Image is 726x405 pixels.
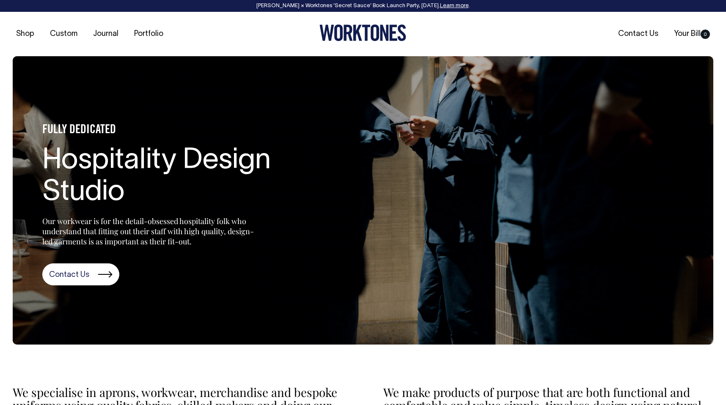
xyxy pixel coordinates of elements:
[8,3,718,9] div: [PERSON_NAME] × Worktones ‘Secret Sauce’ Book Launch Party, [DATE]. .
[701,30,710,39] span: 0
[615,27,662,41] a: Contact Us
[42,263,119,285] a: Contact Us
[47,27,81,41] a: Custom
[42,216,254,246] p: Our workwear is for the detail-obsessed hospitality folk who understand that fitting out their st...
[13,27,38,41] a: Shop
[440,3,469,8] a: Learn more
[42,124,296,137] h4: FULLY DEDICATED
[671,27,713,41] a: Your Bill0
[42,145,296,209] h1: Hospitality Design Studio
[90,27,122,41] a: Journal
[131,27,167,41] a: Portfolio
